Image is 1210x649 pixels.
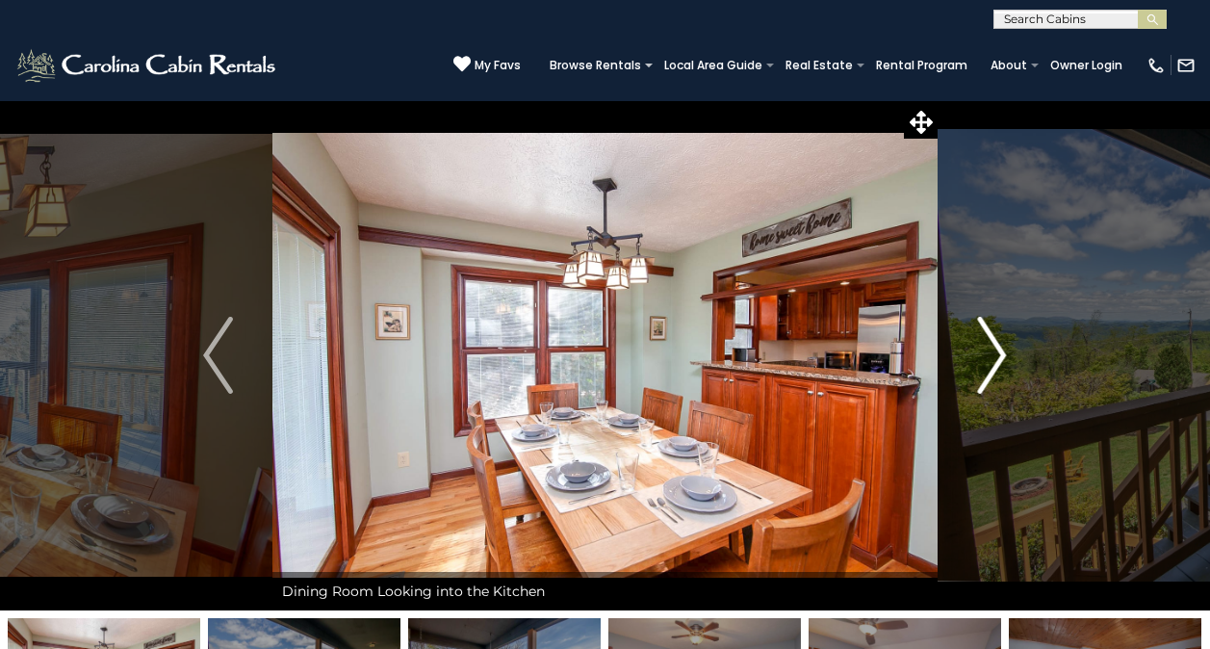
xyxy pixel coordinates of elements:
[1146,56,1166,75] img: phone-regular-white.png
[540,52,651,79] a: Browse Rentals
[272,572,938,610] div: Dining Room Looking into the Kitchen
[655,52,772,79] a: Local Area Guide
[475,57,521,74] span: My Favs
[164,100,271,610] button: Previous
[866,52,977,79] a: Rental Program
[203,317,232,394] img: arrow
[776,52,862,79] a: Real Estate
[14,46,281,85] img: White-1-2.png
[977,317,1006,394] img: arrow
[453,55,521,75] a: My Favs
[1041,52,1132,79] a: Owner Login
[938,100,1045,610] button: Next
[981,52,1037,79] a: About
[1176,56,1196,75] img: mail-regular-white.png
